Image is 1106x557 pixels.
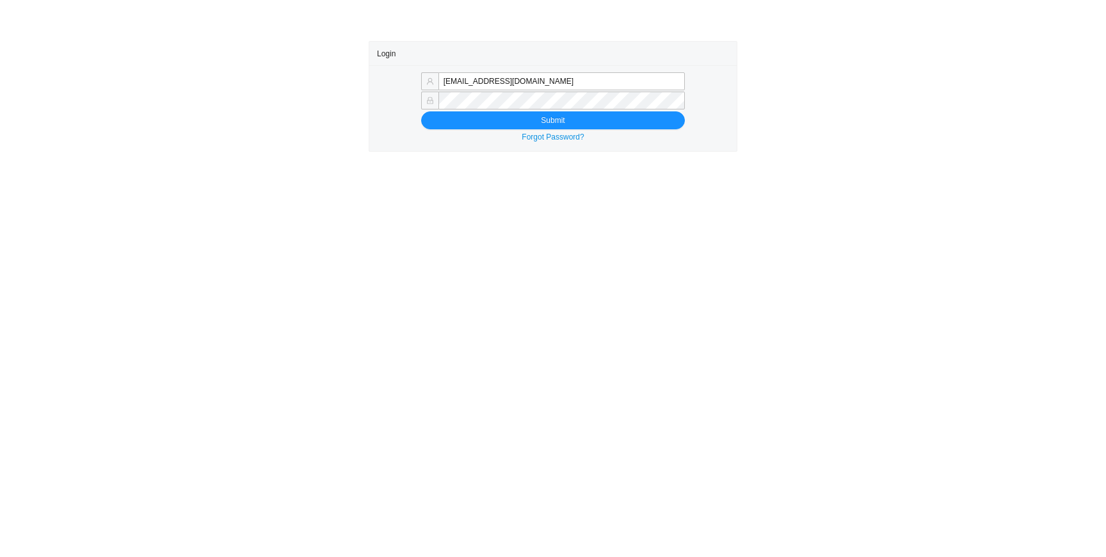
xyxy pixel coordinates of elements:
span: Submit [541,114,565,127]
input: Email [438,72,685,90]
span: lock [426,97,434,104]
span: user [426,77,434,85]
button: Submit [421,111,685,129]
a: Forgot Password? [522,133,584,141]
div: Login [377,42,729,65]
